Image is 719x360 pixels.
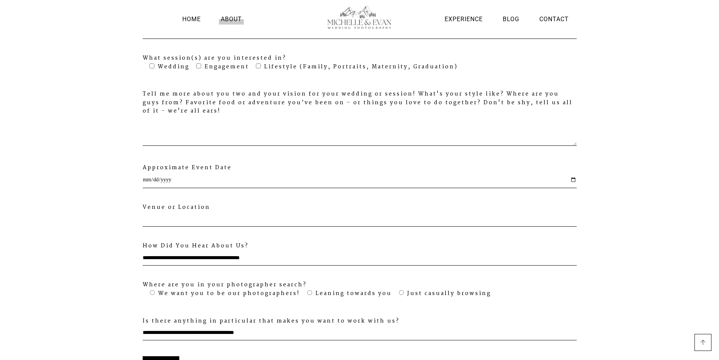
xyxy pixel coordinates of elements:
span: Wedding [156,62,189,71]
input: Wedding [149,63,154,68]
span: Just casually browsing [405,289,491,298]
a: Contact [537,14,571,24]
a: About [219,14,244,24]
label: How Did You Hear About Us? [143,242,577,266]
span: Engagement [202,62,249,71]
label: Venue or Location [143,203,577,227]
label: What session(s) are you interested in? [143,54,577,75]
input: Engagement [196,63,201,68]
span: Leaning towards you [313,289,392,298]
input: Is there anything in particular that makes you want to work with us? [143,325,577,340]
input: Venue or Location [143,212,577,227]
label: Is there anything in particular that makes you want to work with us? [143,317,577,341]
input: Approximate Event Date [143,172,577,188]
input: We want you to be our photographers! [150,290,155,295]
a: Experience [443,14,485,24]
span: We want you to be our photographers! [156,289,300,298]
label: Tell me more about you two and your vision for your wedding or session! What's your style like? W... [143,90,577,148]
textarea: Tell me more about you two and your vision for your wedding or session! What's your style like? W... [143,116,577,146]
label: Where are you in your photographer search? [143,281,577,302]
input: How Did You Hear About Us? [143,250,577,266]
input: Leaning towards you [307,290,312,295]
a: Blog [501,14,521,24]
a: Home [180,14,203,24]
label: Approximate Event Date [143,164,577,188]
span: Lifestyle (Family, Portraits, Maternity, Graduation) [262,62,458,71]
input: Just casually browsing [399,290,404,295]
input: Lifestyle (Family, Portraits, Maternity, Graduation) [256,63,261,68]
